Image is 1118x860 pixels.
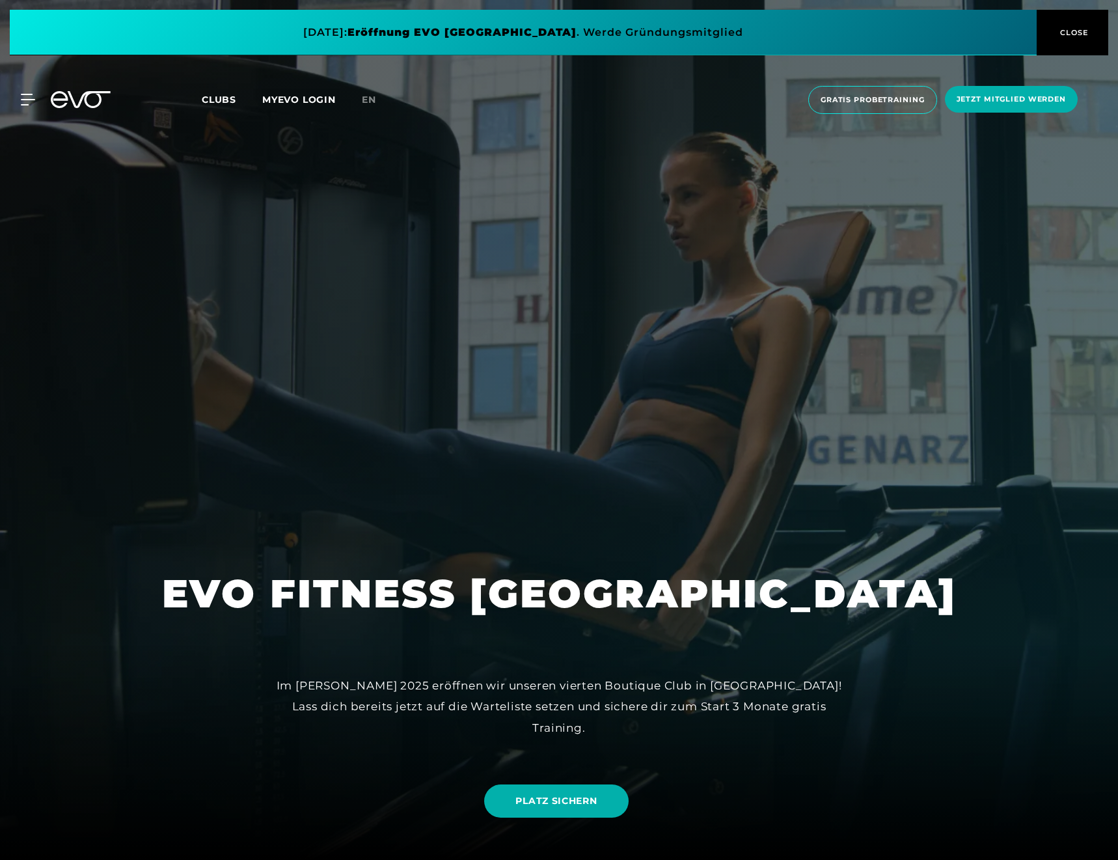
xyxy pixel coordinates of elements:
a: en [362,92,392,107]
span: CLOSE [1057,27,1089,38]
span: Gratis Probetraining [821,94,925,105]
h1: EVO FITNESS [GEOGRAPHIC_DATA] [162,568,957,619]
a: Clubs [202,93,262,105]
span: Jetzt Mitglied werden [957,94,1066,105]
div: Im [PERSON_NAME] 2025 eröffnen wir unseren vierten Boutique Club in [GEOGRAPHIC_DATA]! Lass dich ... [266,675,852,738]
span: Clubs [202,94,236,105]
a: MYEVO LOGIN [262,94,336,105]
span: PLATZ SICHERN [515,794,597,808]
a: Jetzt Mitglied werden [941,86,1082,114]
a: PLATZ SICHERN [484,784,628,818]
a: Gratis Probetraining [804,86,941,114]
button: CLOSE [1037,10,1108,55]
span: en [362,94,376,105]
